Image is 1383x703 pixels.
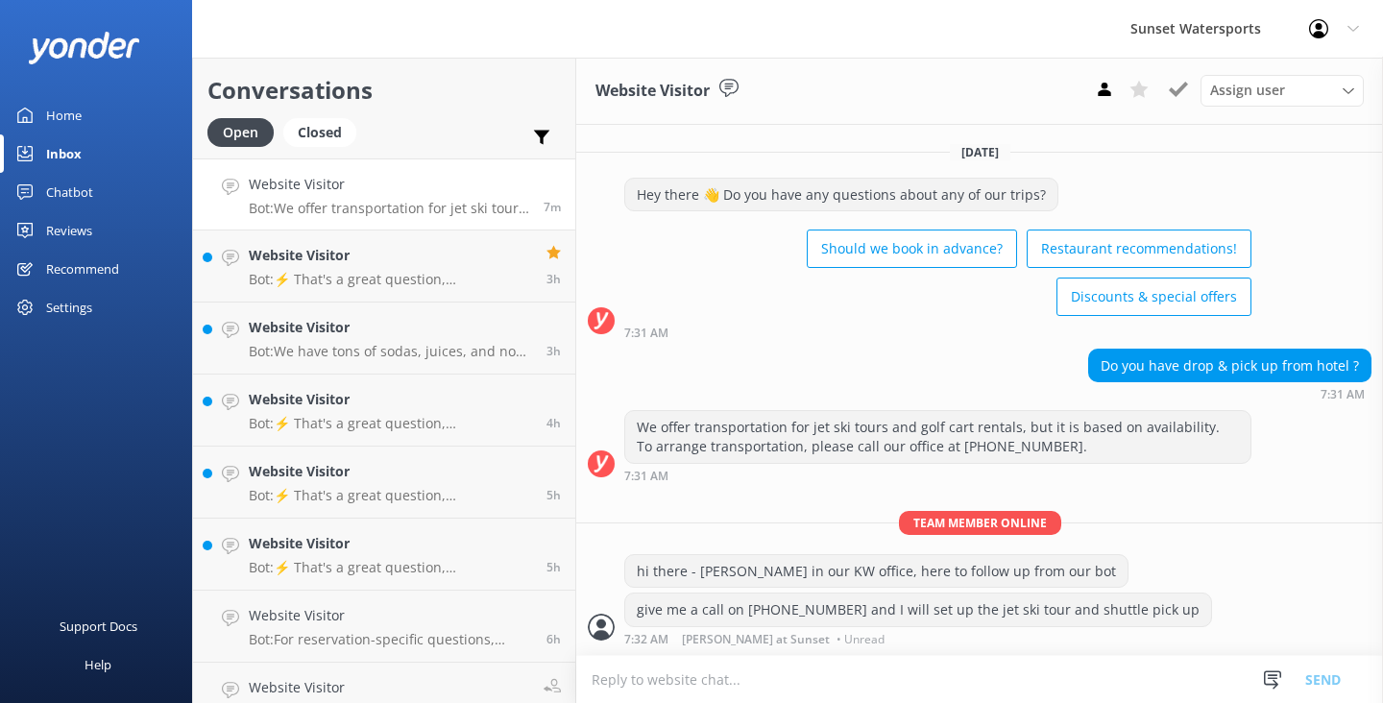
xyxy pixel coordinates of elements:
div: hi there - [PERSON_NAME] in our KW office, here to follow up from our bot [625,555,1128,588]
strong: 7:31 AM [624,327,668,339]
a: Website VisitorBot:For reservation-specific questions, please call our call center at [PHONE_NUMB... [193,591,575,663]
div: We offer transportation for jet ski tours and golf cart rentals, but it is based on availability.... [625,411,1250,462]
a: Website VisitorBot:⚡ That's a great question, unfortunately I do not know the answer. I'm going t... [193,519,575,591]
h4: Website Visitor [249,389,532,410]
h4: Website Visitor [249,317,532,338]
span: 01:27pm 18-Aug-2025 (UTC -05:00) America/Cancun [546,631,561,647]
h4: Website Visitor [249,533,532,554]
strong: 7:31 AM [624,471,668,482]
div: Closed [283,118,356,147]
h3: Website Visitor [595,79,710,104]
div: Help [85,645,111,684]
span: 03:26pm 18-Aug-2025 (UTC -05:00) America/Cancun [546,415,561,431]
button: Should we book in advance? [807,230,1017,268]
div: Reviews [46,211,92,250]
div: give me a call on [PHONE_NUMBER] and I will set up the jet ski tour and shuttle pick up [625,594,1211,626]
button: Discounts & special offers [1056,278,1251,316]
h4: Website Visitor [249,677,529,698]
span: Team member online [899,511,1061,535]
strong: 7:32 AM [624,634,668,645]
div: 07:32pm 18-Aug-2025 (UTC -05:00) America/Cancun [624,632,1212,645]
h4: Website Visitor [249,245,532,266]
h2: Conversations [207,72,561,109]
button: Restaurant recommendations! [1027,230,1251,268]
span: • Unread [837,634,885,645]
p: Bot: ⚡ That's a great question, unfortunately I do not know the answer. I'm going to reach out to... [249,415,532,432]
p: Bot: ⚡ That's a great question, unfortunately I do not know the answer. I'm going to reach out to... [249,559,532,576]
strong: 7:31 AM [1321,389,1365,400]
a: Website VisitorBot:⚡ That's a great question, unfortunately I do not know the answer. I'm going t... [193,230,575,303]
div: 07:31pm 18-Aug-2025 (UTC -05:00) America/Cancun [1088,387,1371,400]
span: [PERSON_NAME] at Sunset [682,634,830,645]
h4: Website Visitor [249,174,529,195]
h4: Website Visitor [249,605,532,626]
p: Bot: We offer transportation for jet ski tours and golf cart rentals, but it is based on availabi... [249,200,529,217]
div: Do you have drop & pick up from hotel ? [1089,350,1371,382]
div: Open [207,118,274,147]
div: Chatbot [46,173,93,211]
a: Website VisitorBot:⚡ That's a great question, unfortunately I do not know the answer. I'm going t... [193,447,575,519]
span: [DATE] [950,144,1010,160]
a: Closed [283,121,366,142]
span: 02:29pm 18-Aug-2025 (UTC -05:00) America/Cancun [546,487,561,503]
p: Bot: ⚡ That's a great question, unfortunately I do not know the answer. I'm going to reach out to... [249,487,532,504]
p: Bot: ⚡ That's a great question, unfortunately I do not know the answer. I'm going to reach out to... [249,271,532,288]
span: 07:31pm 18-Aug-2025 (UTC -05:00) America/Cancun [544,199,561,215]
a: Website VisitorBot:⚡ That's a great question, unfortunately I do not know the answer. I'm going t... [193,375,575,447]
h4: Website Visitor [249,461,532,482]
div: Home [46,96,82,134]
span: 03:38pm 18-Aug-2025 (UTC -05:00) America/Cancun [546,343,561,359]
span: 03:43pm 18-Aug-2025 (UTC -05:00) America/Cancun [546,271,561,287]
div: Hey there 👋 Do you have any questions about any of our trips? [625,179,1057,211]
span: Assign user [1210,80,1285,101]
div: Recommend [46,250,119,288]
p: Bot: For reservation-specific questions, please call our call center at [PHONE_NUMBER]. They will... [249,631,532,648]
span: 01:49pm 18-Aug-2025 (UTC -05:00) America/Cancun [546,559,561,575]
div: Settings [46,288,92,327]
div: 07:31pm 18-Aug-2025 (UTC -05:00) America/Cancun [624,469,1251,482]
a: Website VisitorBot:We have tons of sodas, juices, and non-alcoholic cocktails available for kids.3h [193,303,575,375]
div: Assign User [1201,75,1364,106]
div: Support Docs [60,607,137,645]
a: Website VisitorBot:We offer transportation for jet ski tours and golf cart rentals, but it is bas... [193,158,575,230]
a: Open [207,121,283,142]
div: Inbox [46,134,82,173]
div: 07:31pm 18-Aug-2025 (UTC -05:00) America/Cancun [624,326,1251,339]
img: yonder-white-logo.png [29,32,139,63]
p: Bot: We have tons of sodas, juices, and non-alcoholic cocktails available for kids. [249,343,532,360]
